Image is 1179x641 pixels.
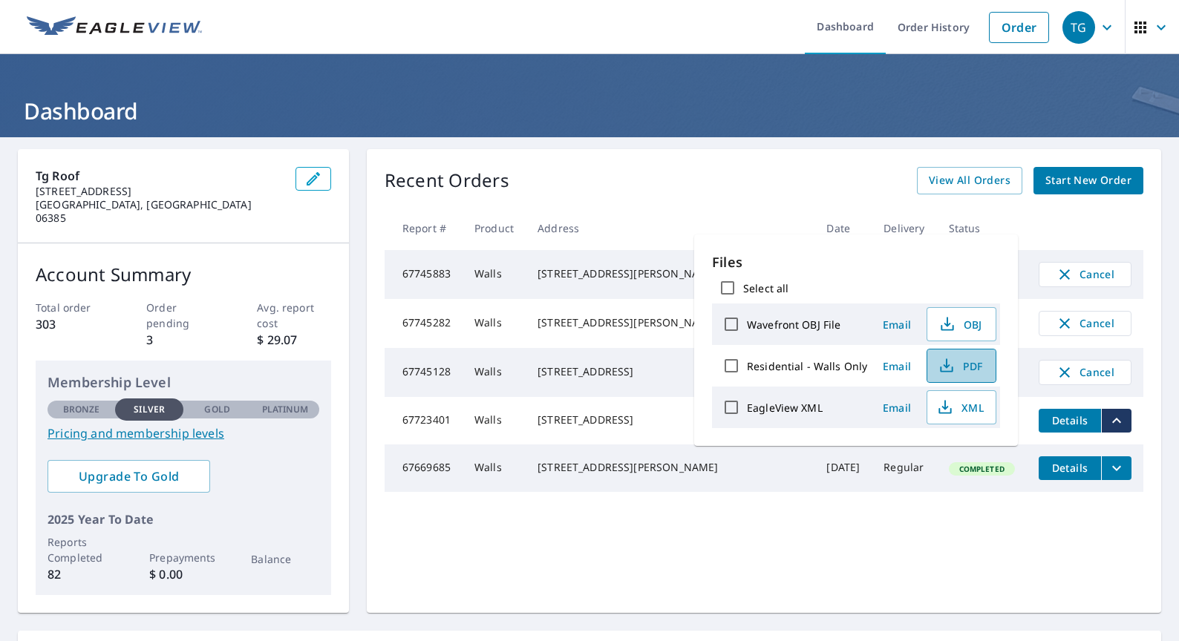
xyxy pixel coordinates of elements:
div: [STREET_ADDRESS] [538,364,803,379]
p: Tg Roof [36,167,284,185]
button: XML [927,390,996,424]
div: [STREET_ADDRESS][PERSON_NAME][PERSON_NAME] [538,266,803,281]
p: Account Summary [36,261,331,288]
span: XML [936,398,984,416]
p: Silver [134,403,165,416]
button: Cancel [1039,262,1131,287]
div: [STREET_ADDRESS][PERSON_NAME] [538,315,803,330]
button: detailsBtn-67669685 [1039,456,1101,480]
span: Email [879,401,915,415]
td: [DATE] [814,444,872,492]
p: $ 29.07 [257,331,330,349]
button: Email [873,396,921,419]
div: [STREET_ADDRESS][PERSON_NAME] [538,460,803,475]
a: View All Orders [917,167,1022,194]
td: 67745883 [385,250,463,299]
p: Recent Orders [385,167,509,194]
button: Cancel [1039,360,1131,385]
label: Residential - Walls Only [747,359,867,373]
p: 2025 Year To Date [48,510,319,528]
span: Cancel [1054,315,1116,332]
p: 3 [146,331,220,349]
label: EagleView XML [747,401,823,415]
span: Start New Order [1045,171,1131,190]
a: Pricing and membership levels [48,424,319,442]
span: Cancel [1054,266,1116,283]
th: Product [463,206,526,250]
div: TG [1062,11,1095,44]
p: 82 [48,565,115,583]
td: Walls [463,397,526,444]
h1: Dashboard [18,96,1161,126]
p: Total order [36,300,109,315]
button: Email [873,355,921,378]
a: Start New Order [1033,167,1143,194]
button: Email [873,313,921,336]
span: PDF [936,357,984,375]
span: View All Orders [929,171,1010,190]
button: filesDropdownBtn-67723401 [1101,409,1131,433]
p: Balance [251,551,319,567]
th: Address [526,206,814,250]
p: 303 [36,315,109,333]
td: 67669685 [385,444,463,492]
span: Details [1048,461,1092,475]
td: Regular [872,444,936,492]
th: Report # [385,206,463,250]
p: $ 0.00 [149,565,217,583]
a: Order [989,12,1049,43]
td: Walls [463,348,526,397]
p: Membership Level [48,372,319,392]
td: Walls [463,444,526,492]
button: detailsBtn-67723401 [1039,409,1101,433]
p: Bronze [63,403,100,416]
button: Cancel [1039,311,1131,336]
a: Upgrade To Gold [48,460,210,493]
td: 67745128 [385,348,463,397]
th: Date [814,206,872,250]
p: Files [712,252,1000,272]
span: Email [879,318,915,332]
td: 67723401 [385,397,463,444]
div: [STREET_ADDRESS] [538,412,803,427]
p: [STREET_ADDRESS] [36,185,284,198]
span: Completed [950,464,1013,474]
p: [GEOGRAPHIC_DATA], [GEOGRAPHIC_DATA] 06385 [36,198,284,225]
td: Walls [463,299,526,348]
th: Delivery [872,206,936,250]
label: Select all [743,281,788,295]
p: Order pending [146,300,220,331]
td: Walls [463,250,526,299]
span: OBJ [936,315,984,333]
p: Avg. report cost [257,300,330,331]
span: Upgrade To Gold [59,468,198,484]
p: Platinum [262,403,309,416]
p: Gold [204,403,229,416]
span: Cancel [1054,364,1116,381]
th: Status [937,206,1028,250]
p: Reports Completed [48,534,115,565]
span: Email [879,359,915,373]
span: Details [1048,413,1092,427]
td: 67745282 [385,299,463,348]
img: EV Logo [27,16,202,39]
label: Wavefront OBJ File [747,318,840,332]
button: OBJ [927,307,996,341]
button: filesDropdownBtn-67669685 [1101,456,1131,480]
button: PDF [927,349,996,383]
p: Prepayments [149,550,217,565]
